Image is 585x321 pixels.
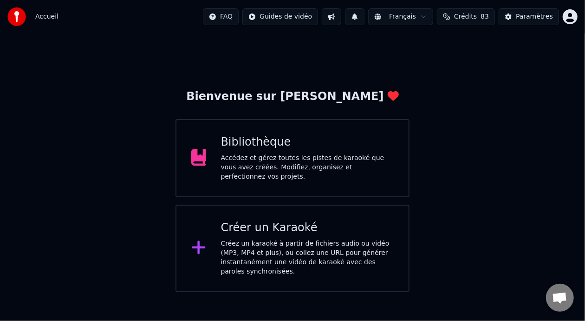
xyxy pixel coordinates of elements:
a: Ouvrir le chat [546,284,574,312]
button: Crédits83 [437,8,495,25]
div: Accédez et gérez toutes les pistes de karaoké que vous avez créées. Modifiez, organisez et perfec... [221,154,394,181]
div: Bienvenue sur [PERSON_NAME] [186,89,398,104]
img: youka [7,7,26,26]
button: FAQ [203,8,239,25]
div: Paramètres [516,12,553,21]
div: Créez un karaoké à partir de fichiers audio ou vidéo (MP3, MP4 et plus), ou collez une URL pour g... [221,239,394,276]
span: Crédits [454,12,477,21]
div: Bibliothèque [221,135,394,150]
span: Accueil [35,12,58,21]
button: Paramètres [499,8,559,25]
span: 83 [481,12,489,21]
button: Guides de vidéo [242,8,318,25]
div: Créer un Karaoké [221,221,394,235]
nav: breadcrumb [35,12,58,21]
